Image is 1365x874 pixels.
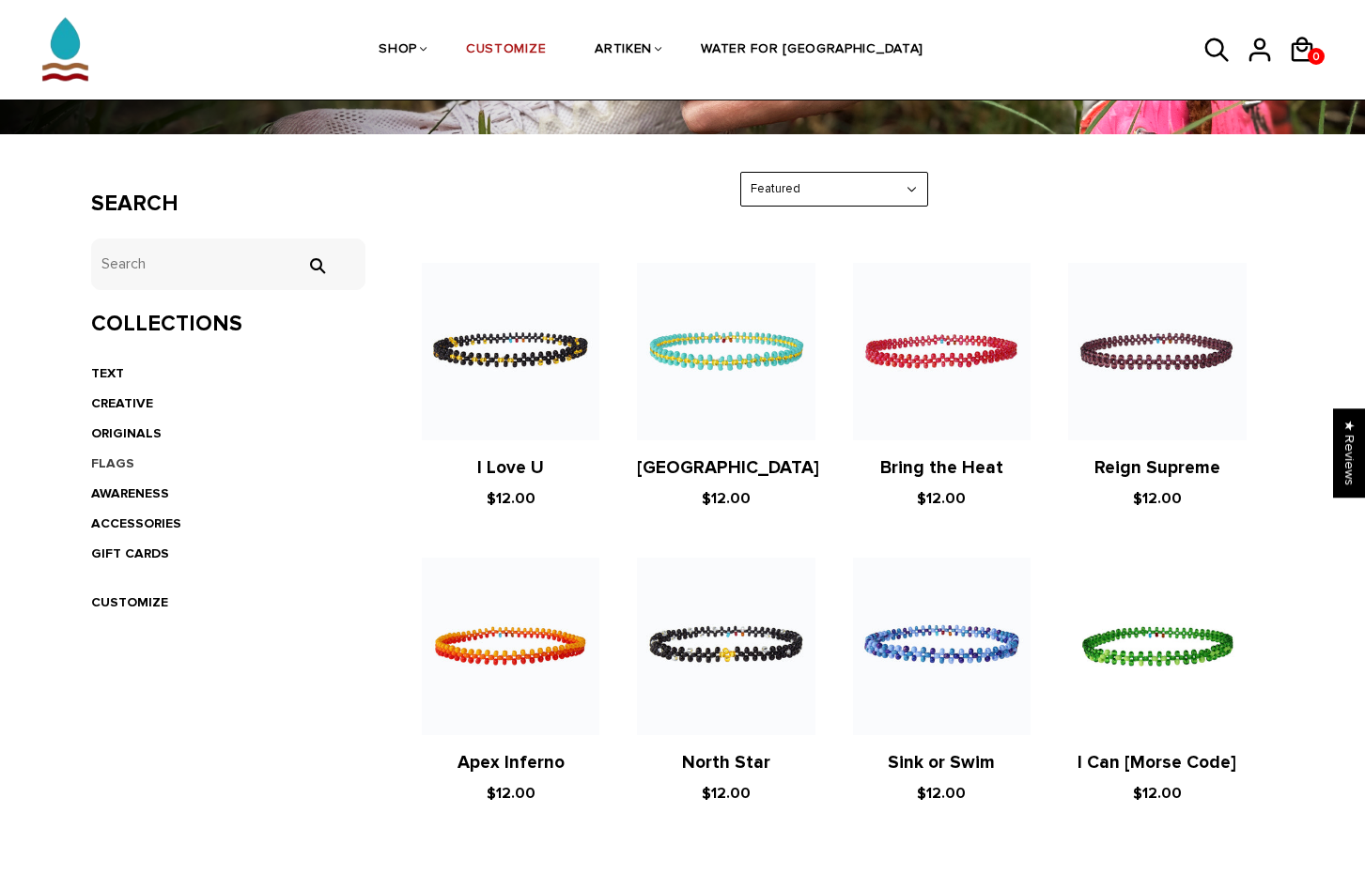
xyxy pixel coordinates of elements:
h3: Collections [91,311,366,338]
a: ARTIKEN [595,1,652,100]
a: AWARENESS [91,485,169,501]
span: 0 [1308,45,1325,69]
a: WATER FOR [GEOGRAPHIC_DATA] [701,1,923,100]
span: $12.00 [702,784,751,803]
a: North Star [682,752,770,774]
a: ORIGINALS [91,425,162,441]
a: 0 [1308,48,1325,65]
span: $12.00 [1133,489,1182,508]
a: Apex Inferno [458,752,565,774]
a: TEXT [91,365,124,381]
span: $12.00 [487,784,535,803]
a: Sink or Swim [888,752,995,774]
input: Search [298,257,335,274]
a: I Love U [477,457,544,479]
span: $12.00 [917,489,966,508]
a: SHOP [379,1,417,100]
input: Search [91,238,366,290]
a: GIFT CARDS [91,545,169,561]
span: $12.00 [917,784,966,803]
a: Bring the Heat [880,457,1003,479]
span: $12.00 [487,489,535,508]
div: Click to open Judge.me floating reviews tab [1333,408,1365,498]
h3: Search [91,191,366,218]
a: CUSTOMIZE [466,1,546,100]
a: Reign Supreme [1094,457,1220,479]
span: $12.00 [1133,784,1182,803]
a: CUSTOMIZE [91,594,168,610]
a: FLAGS [91,455,134,471]
span: $12.00 [702,489,751,508]
a: [GEOGRAPHIC_DATA] [637,457,819,479]
a: I Can [Morse Code] [1078,752,1236,774]
a: ACCESSORIES [91,515,181,531]
a: CREATIVE [91,395,153,411]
